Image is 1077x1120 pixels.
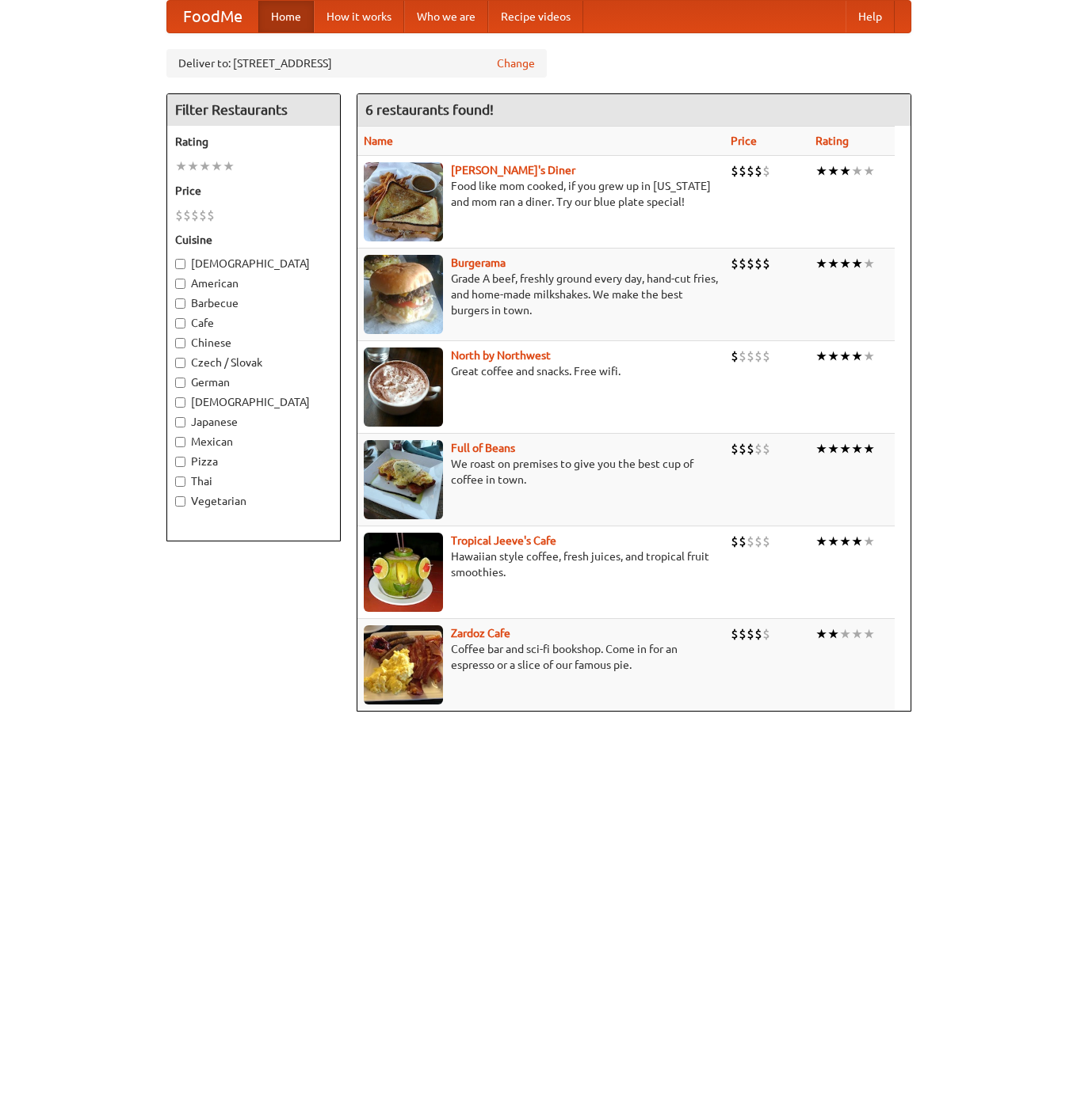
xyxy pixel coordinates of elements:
[364,641,718,673] p: Coffee bar and sci-fi bookshop. Come in for an espresso or a slice of our famous pie.
[731,162,739,180] li: $
[851,625,863,643] li: ★
[451,164,575,177] a: [PERSON_NAME]'s Diner
[211,158,223,175] li: ★
[223,158,235,175] li: ★
[754,255,762,272] li: $
[175,434,332,450] label: Mexican
[754,347,762,365] li: $
[167,1,258,32] a: FoodMe
[739,162,747,180] li: $
[815,440,827,457] li: ★
[827,440,839,457] li: ★
[839,440,851,457] li: ★
[863,625,875,643] li: ★
[762,255,770,272] li: $
[175,338,185,348] input: Chinese
[815,162,827,180] li: ★
[175,134,332,150] h5: Rating
[207,207,215,224] li: $
[754,162,762,180] li: $
[827,625,839,643] li: ★
[863,162,875,180] li: ★
[451,627,510,640] a: Zardoz Cafe
[754,625,762,643] li: $
[747,533,754,550] li: $
[839,255,851,272] li: ★
[175,454,332,469] label: Pizza
[739,347,747,365] li: $
[175,496,185,507] input: Vegetarian
[258,1,314,32] a: Home
[364,549,718,580] p: Hawaiian style coffee, fresh juices, and tropical fruit smoothies.
[731,255,739,272] li: $
[183,207,191,224] li: $
[175,275,332,291] label: American
[451,256,506,269] a: Burgerama
[175,397,185,408] input: [DEMOGRAPHIC_DATA]
[747,162,754,180] li: $
[175,358,185,368] input: Czech / Slovak
[364,625,443,704] img: zardoz.jpg
[762,440,770,457] li: $
[175,298,185,309] input: Barbecue
[497,55,535,71] a: Change
[167,94,340,126] h4: Filter Restaurants
[731,135,757,147] a: Price
[364,347,443,427] img: north.jpg
[747,625,754,643] li: $
[175,279,185,289] input: American
[451,442,515,454] a: Full of Beans
[175,158,187,175] li: ★
[199,207,207,224] li: $
[364,135,393,147] a: Name
[187,158,199,175] li: ★
[863,440,875,457] li: ★
[175,183,332,199] h5: Price
[762,533,770,550] li: $
[815,625,827,643] li: ★
[851,440,863,457] li: ★
[175,335,332,351] label: Chinese
[451,349,551,362] b: North by Northwest
[175,232,332,248] h5: Cuisine
[175,417,185,427] input: Japanese
[175,378,185,388] input: German
[827,533,839,550] li: ★
[747,255,754,272] li: $
[191,207,199,224] li: $
[364,255,443,334] img: burgerama.jpg
[175,414,332,430] label: Japanese
[815,255,827,272] li: ★
[851,162,863,180] li: ★
[175,318,185,328] input: Cafe
[762,347,770,365] li: $
[364,162,443,241] img: sallys.jpg
[731,440,739,457] li: $
[863,255,875,272] li: ★
[739,440,747,457] li: $
[364,178,718,210] p: Food like mom cooked, if you grew up in [US_STATE] and mom ran a diner. Try our blue plate special!
[754,440,762,457] li: $
[451,534,556,547] b: Tropical Jeeve's Cafe
[364,533,443,612] img: jeeves.jpg
[175,256,332,271] label: [DEMOGRAPHIC_DATA]
[175,355,332,370] label: Czech / Slovak
[175,315,332,331] label: Cafe
[739,255,747,272] li: $
[175,473,332,489] label: Thai
[404,1,488,32] a: Who we are
[488,1,583,32] a: Recipe videos
[199,158,211,175] li: ★
[851,347,863,365] li: ★
[815,135,849,147] a: Rating
[747,440,754,457] li: $
[827,162,839,180] li: ★
[175,476,185,487] input: Thai
[815,347,827,365] li: ★
[731,625,739,643] li: $
[851,255,863,272] li: ★
[747,347,754,365] li: $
